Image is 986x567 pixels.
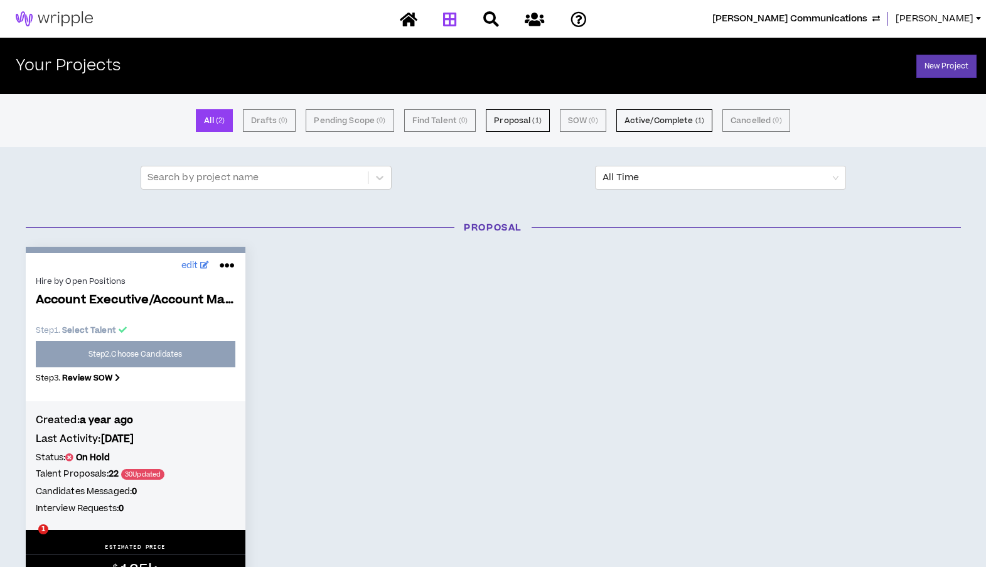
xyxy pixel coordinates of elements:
[916,55,977,78] a: New Project
[36,485,235,499] h5: Candidates Messaged:
[16,221,970,234] h3: Proposal
[178,256,213,276] a: edit
[216,115,225,126] small: ( 2 )
[62,372,112,384] b: Review SOW
[306,109,394,132] button: Pending Scope (0)
[486,109,549,132] button: Proposal (1)
[603,166,839,189] span: All Time
[181,259,198,273] span: edit
[13,524,43,554] iframe: Intercom live chat
[109,468,119,480] b: 22
[589,115,597,126] small: ( 0 )
[196,109,233,132] button: All (2)
[119,502,124,515] b: 0
[76,451,110,464] b: On Hold
[896,12,973,26] span: [PERSON_NAME]
[773,115,781,126] small: ( 0 )
[404,109,476,132] button: Find Talent (0)
[36,276,235,287] div: Hire by Open Positions
[377,115,385,126] small: ( 0 )
[121,469,164,480] span: 30 Updated
[36,325,235,336] p: Step 1 .
[560,109,606,132] button: SOW (0)
[62,325,116,336] b: Select Talent
[16,57,121,75] h2: Your Projects
[80,413,134,427] b: a year ago
[36,432,235,446] h4: Last Activity:
[132,485,137,498] b: 0
[712,12,867,26] span: Cox Communications
[532,115,541,126] small: ( 1 )
[105,543,166,551] p: ESTIMATED PRICE
[36,293,235,308] span: Account Executive/Account Manager, The Brand S...
[38,524,48,534] span: 1
[616,109,712,132] button: Active/Complete (1)
[101,432,134,446] b: [DATE]
[279,115,287,126] small: ( 0 )
[36,502,235,516] h5: Interview Requests:
[695,115,704,126] small: ( 1 )
[36,467,235,482] h5: Talent Proposals:
[459,115,468,126] small: ( 0 )
[722,109,790,132] button: Cancelled (0)
[36,413,235,427] h4: Created:
[712,12,880,26] button: [PERSON_NAME] Communications
[243,109,296,132] button: Drafts (0)
[36,372,235,384] p: Step 3 .
[36,451,235,465] h5: Status:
